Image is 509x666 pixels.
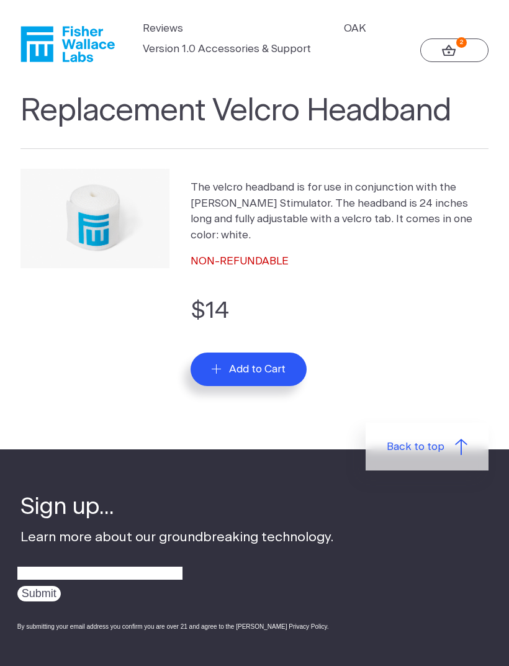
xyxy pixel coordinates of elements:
[456,37,467,48] strong: 2
[191,353,307,386] button: Add to Cart
[20,169,169,268] img: Replacement Velcro Headband
[229,363,286,376] span: Add to Cart
[17,622,333,631] div: By submitting your email address you confirm you are over 21 and agree to the [PERSON_NAME] Priva...
[143,41,311,57] a: Version 1.0 Accessories & Support
[366,423,489,470] a: Back to top
[420,38,489,62] a: 2
[20,93,489,149] h1: Replacement Velcro Headband
[17,586,61,601] input: Submit
[191,179,489,243] p: The velcro headband is for use in conjunction with the [PERSON_NAME] Stimulator. The headband is ...
[387,439,444,455] span: Back to top
[20,492,333,642] div: Learn more about our groundbreaking technology.
[344,20,366,37] a: OAK
[20,492,333,523] h4: Sign up...
[191,293,489,328] p: $14
[191,256,289,266] span: NON-REFUNDABLE
[20,26,115,62] a: Fisher Wallace
[143,20,183,37] a: Reviews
